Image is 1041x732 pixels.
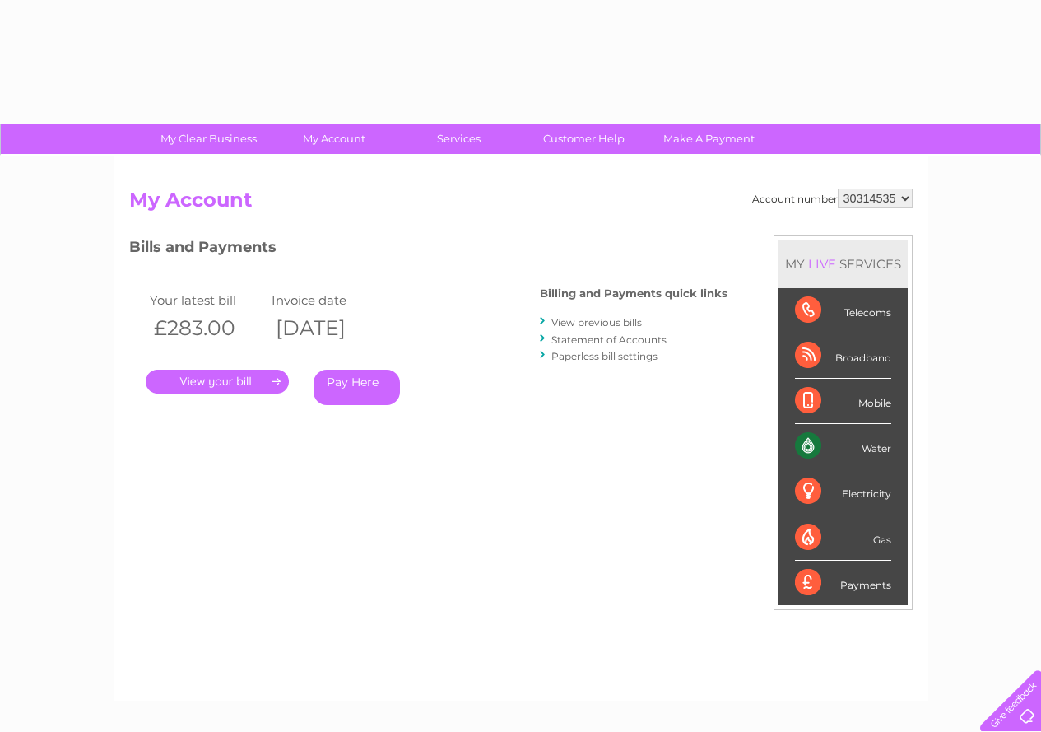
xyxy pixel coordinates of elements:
[267,311,390,345] th: [DATE]
[141,124,277,154] a: My Clear Business
[146,311,268,345] th: £283.00
[146,370,289,394] a: .
[551,333,667,346] a: Statement of Accounts
[266,124,402,154] a: My Account
[391,124,527,154] a: Services
[551,316,642,329] a: View previous bills
[795,424,891,469] div: Water
[314,370,400,405] a: Pay Here
[146,289,268,311] td: Your latest bill
[795,469,891,515] div: Electricity
[795,379,891,424] div: Mobile
[805,256,839,272] div: LIVE
[551,350,658,362] a: Paperless bill settings
[795,515,891,561] div: Gas
[129,235,727,264] h3: Bills and Payments
[267,289,390,311] td: Invoice date
[641,124,777,154] a: Make A Payment
[795,288,891,333] div: Telecoms
[540,287,727,300] h4: Billing and Payments quick links
[778,240,908,287] div: MY SERVICES
[129,189,913,220] h2: My Account
[795,333,891,379] div: Broadband
[752,189,913,208] div: Account number
[516,124,652,154] a: Customer Help
[795,561,891,605] div: Payments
